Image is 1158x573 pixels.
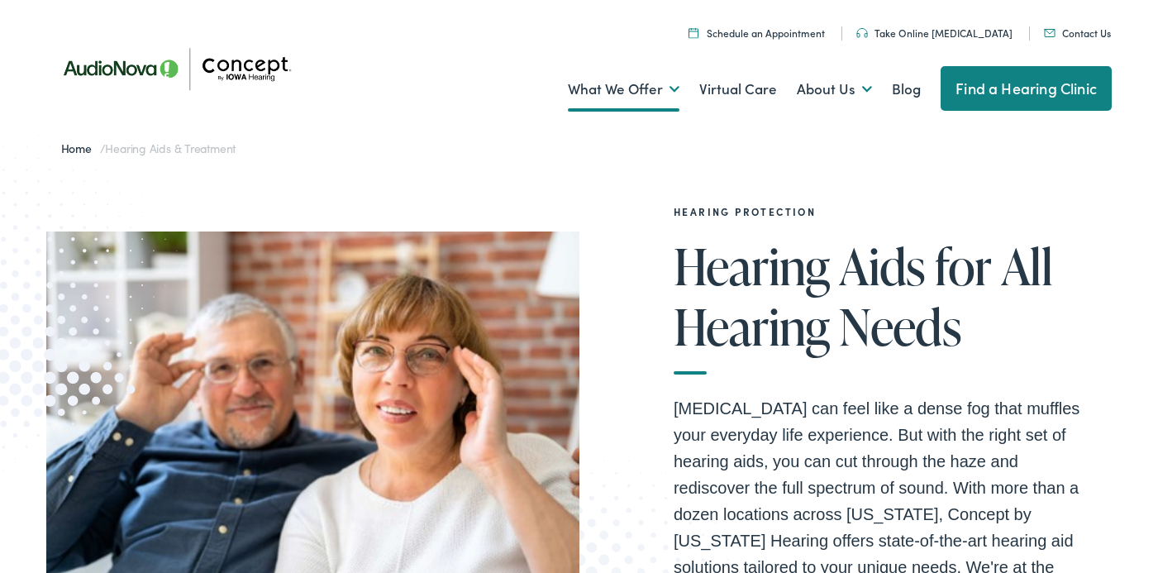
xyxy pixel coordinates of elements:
[674,299,830,354] span: Hearing
[941,66,1112,111] a: Find a Hearing Clinic
[689,26,825,40] a: Schedule an Appointment
[892,59,921,120] a: Blog
[674,239,830,294] span: Hearing
[856,26,1013,40] a: Take Online [MEDICAL_DATA]
[699,59,777,120] a: Virtual Care
[935,239,991,294] span: for
[1044,29,1056,37] img: utility icon
[689,27,698,38] img: A calendar icon to schedule an appointment at Concept by Iowa Hearing.
[1001,239,1052,294] span: All
[1044,26,1111,40] a: Contact Us
[674,206,1095,217] h2: Hearing Protection
[856,28,868,38] img: utility icon
[797,59,872,120] a: About Us
[839,299,961,354] span: Needs
[568,59,679,120] a: What We Offer
[839,239,926,294] span: Aids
